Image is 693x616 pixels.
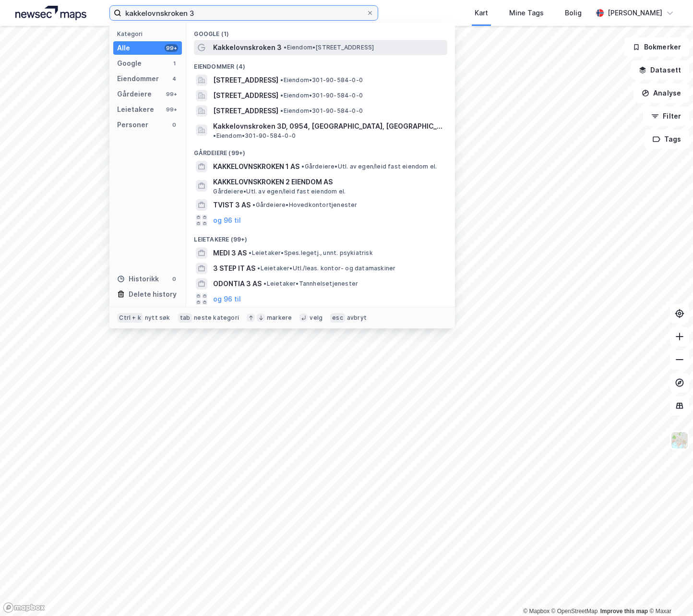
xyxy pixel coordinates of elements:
[213,74,278,86] span: [STREET_ADDRESS]
[509,7,544,19] div: Mine Tags
[213,199,251,211] span: TVIST 3 AS
[178,313,192,323] div: tab
[249,249,251,256] span: •
[213,176,443,188] span: KAKKELOVNSKROKEN 2 EIENDOM AS
[213,161,299,172] span: KAKKELOVNSKROKEN 1 AS
[145,314,170,322] div: nytt søk
[551,608,598,615] a: OpenStreetMap
[645,130,689,149] button: Tags
[170,60,178,67] div: 1
[645,570,693,616] div: Kontrollprogram for chat
[213,132,296,140] span: Eiendom • 301-90-584-0-0
[165,106,178,113] div: 99+
[347,314,367,322] div: avbryt
[284,44,374,51] span: Eiendom • [STREET_ADDRESS]
[15,6,86,20] img: logo.a4113a55bc3d86da70a041830d287a7e.svg
[213,90,278,101] span: [STREET_ADDRESS]
[280,92,363,99] span: Eiendom • 301-90-584-0-0
[213,121,443,132] span: Kakkelovnskroken 3D, 0954, [GEOGRAPHIC_DATA], [GEOGRAPHIC_DATA]
[117,30,182,37] div: Kategori
[280,107,363,115] span: Eiendom • 301-90-584-0-0
[121,6,366,20] input: Søk på adresse, matrikkel, gårdeiere, leietakere eller personer
[280,92,283,99] span: •
[310,314,323,322] div: velg
[170,121,178,129] div: 0
[213,293,241,305] button: og 96 til
[633,84,689,103] button: Analyse
[631,60,689,80] button: Datasett
[263,280,266,287] span: •
[165,90,178,98] div: 99+
[117,42,130,54] div: Alle
[3,602,45,613] a: Mapbox homepage
[280,76,363,84] span: Eiendom • 301-90-584-0-0
[117,88,152,100] div: Gårdeiere
[252,201,357,209] span: Gårdeiere • Hovedkontortjenester
[213,247,247,259] span: MEDI 3 AS
[165,44,178,52] div: 99+
[213,215,241,226] button: og 96 til
[565,7,582,19] div: Bolig
[249,249,372,257] span: Leietaker • Spes.legetj., unnt. psykiatrisk
[213,132,216,139] span: •
[117,73,159,85] div: Eiendommer
[301,163,437,170] span: Gårdeiere • Utl. av egen/leid fast eiendom el.
[284,44,287,51] span: •
[624,37,689,57] button: Bokmerker
[170,275,178,283] div: 0
[252,201,255,208] span: •
[330,313,345,323] div: esc
[194,314,239,322] div: neste kategori
[213,278,262,290] span: ODONTIA 3 AS
[257,265,395,272] span: Leietaker • Utl./leas. kontor- og datamaskiner
[475,7,488,19] div: Kart
[280,76,283,84] span: •
[117,313,143,323] div: Ctrl + k
[129,289,177,300] div: Delete history
[280,107,283,114] span: •
[186,142,455,159] div: Gårdeiere (99+)
[523,608,550,615] a: Mapbox
[213,105,278,117] span: [STREET_ADDRESS]
[213,263,255,274] span: 3 STEP IT AS
[186,23,455,40] div: Google (1)
[608,7,662,19] div: [PERSON_NAME]
[213,188,346,195] span: Gårdeiere • Utl. av egen/leid fast eiendom el.
[257,265,260,272] span: •
[213,42,282,53] span: Kakkelovnskroken 3
[186,55,455,72] div: Eiendommer (4)
[117,273,159,285] div: Historikk
[643,107,689,126] button: Filter
[117,58,142,69] div: Google
[117,119,148,131] div: Personer
[267,314,292,322] div: markere
[186,228,455,245] div: Leietakere (99+)
[117,104,154,115] div: Leietakere
[263,280,358,288] span: Leietaker • Tannhelsetjenester
[170,75,178,83] div: 4
[301,163,304,170] span: •
[645,570,693,616] iframe: Chat Widget
[600,608,648,615] a: Improve this map
[670,431,689,449] img: Z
